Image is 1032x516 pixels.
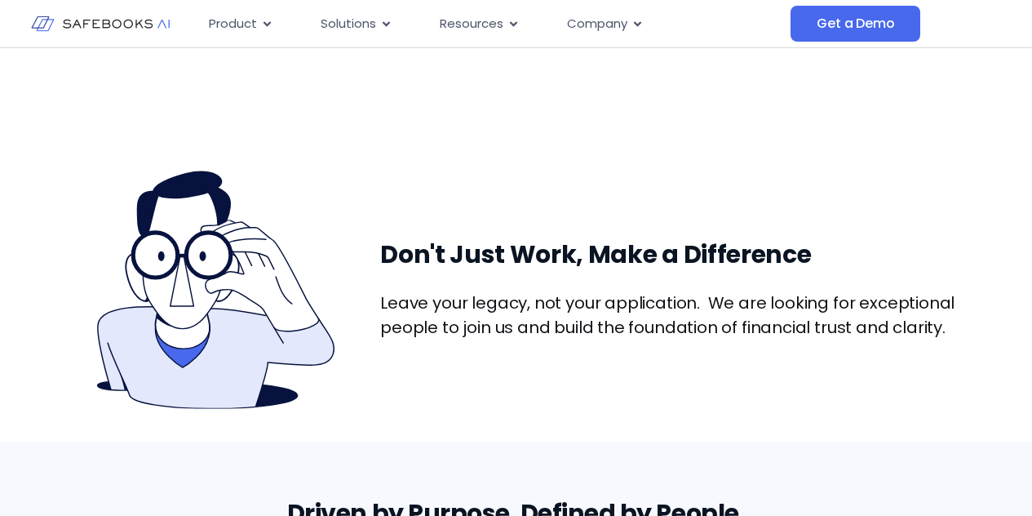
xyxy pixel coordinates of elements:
span: Get a Demo [817,16,894,32]
span: Resources [440,15,503,33]
h3: What We Do? [53,48,980,81]
span: Product [209,15,257,33]
div: Menu Toggle [196,8,791,40]
span: Solutions [321,15,376,33]
nav: Menu [196,8,791,40]
h3: Don't Just Work, Make a Difference [380,238,979,271]
a: Get a Demo [791,6,920,42]
img: Safebooks Open Positions 1 [97,169,337,409]
p: Safebooks AI monitors all your financial data in real-time across every system, catching errors a... [53,81,980,120]
span: Company [567,15,627,33]
p: Leave your legacy, not your application. We are looking for exceptional people to join us and bui... [380,291,979,340]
